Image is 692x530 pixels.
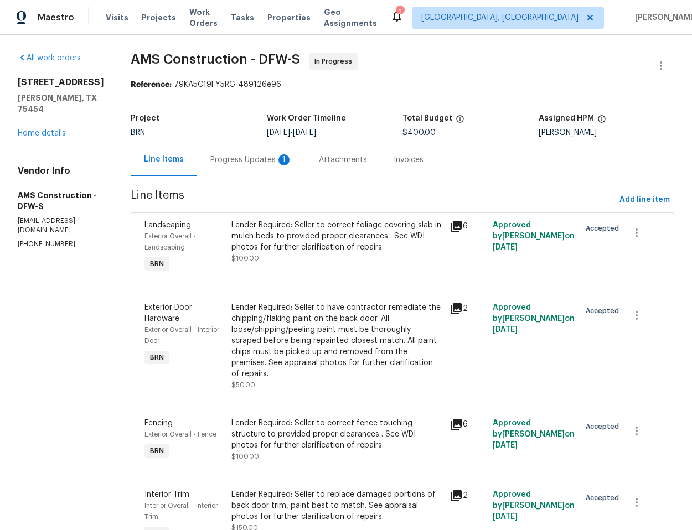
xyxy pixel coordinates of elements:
[106,12,128,23] span: Visits
[18,216,104,235] p: [EMAIL_ADDRESS][DOMAIN_NAME]
[231,302,442,380] div: Lender Required: Seller to have contractor remediate the chipping/flaking paint on the back door....
[144,304,192,323] span: Exterior Door Hardware
[142,12,176,23] span: Projects
[324,7,377,29] span: Geo Assignments
[144,326,219,344] span: Exterior Overall - Interior Door
[267,115,346,122] h5: Work Order Timeline
[450,302,487,315] div: 2
[493,491,575,521] span: Approved by [PERSON_NAME] on
[619,193,670,207] span: Add line item
[231,382,255,388] span: $50.00
[267,129,316,137] span: -
[131,129,145,137] span: BRN
[144,491,189,498] span: Interior Trim
[586,421,623,432] span: Accepted
[18,129,66,137] a: Home details
[421,12,579,23] span: [GEOGRAPHIC_DATA], [GEOGRAPHIC_DATA]
[493,441,518,449] span: [DATE]
[131,81,172,89] b: Reference:
[450,489,487,502] div: 2
[231,489,442,522] div: Lender Required: Seller to replace damaged portions of back door trim, paint best to match. See a...
[450,220,487,233] div: 6
[615,190,674,210] button: Add line item
[131,53,300,66] span: AMS Construction - DFW-S
[231,453,259,460] span: $100.00
[493,326,518,334] span: [DATE]
[586,223,623,234] span: Accepted
[18,165,104,176] h4: Vendor Info
[144,154,184,165] div: Line Items
[18,92,104,115] h5: [PERSON_NAME], TX 75454
[38,12,74,23] span: Maestro
[144,233,196,251] span: Exterior Overall - Landscaping
[314,56,357,67] span: In Progress
[18,240,104,249] p: [PHONE_NUMBER]
[144,419,173,427] span: Fencing
[131,115,159,122] h5: Project
[493,243,518,251] span: [DATE]
[493,221,575,251] span: Approved by [PERSON_NAME] on
[402,129,436,137] span: $400.00
[231,220,442,253] div: Lender Required: Seller to correct foliage covering slab in mulch beds to provided proper clearan...
[450,418,487,431] div: 6
[278,154,290,165] div: 1
[231,14,254,22] span: Tasks
[131,190,615,210] span: Line Items
[231,255,259,262] span: $100.00
[267,129,290,137] span: [DATE]
[394,154,424,165] div: Invoices
[189,7,218,29] span: Work Orders
[146,258,168,269] span: BRN
[586,492,623,503] span: Accepted
[493,513,518,521] span: [DATE]
[267,12,311,23] span: Properties
[231,418,442,451] div: Lender Required: Seller to correct fence touching structure to provided proper clearances . See W...
[293,129,316,137] span: [DATE]
[144,502,218,520] span: Interior Overall - Interior Trim
[146,352,168,363] span: BRN
[456,115,464,129] span: The total cost of line items that have been proposed by Opendoor. This sum includes line items th...
[586,305,623,316] span: Accepted
[539,115,594,122] h5: Assigned HPM
[144,431,216,438] span: Exterior Overall - Fence
[319,154,367,165] div: Attachments
[146,445,168,456] span: BRN
[18,54,81,62] a: All work orders
[539,129,675,137] div: [PERSON_NAME]
[18,77,104,88] h2: [STREET_ADDRESS]
[210,154,292,165] div: Progress Updates
[493,304,575,334] span: Approved by [PERSON_NAME] on
[402,115,452,122] h5: Total Budget
[144,221,191,229] span: Landscaping
[396,7,404,18] div: 2
[18,190,104,212] h5: AMS Construction - DFW-S
[597,115,606,129] span: The hpm assigned to this work order.
[493,419,575,449] span: Approved by [PERSON_NAME] on
[131,79,674,90] div: 79KA5C19FY5RG-489126e96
